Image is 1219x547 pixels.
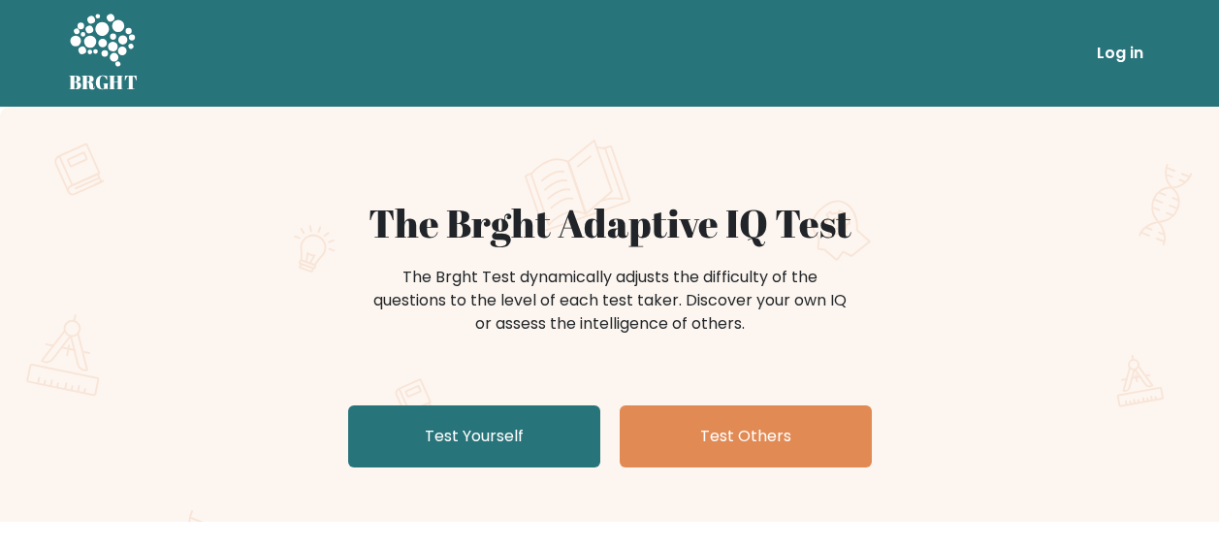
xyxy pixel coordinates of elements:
h5: BRGHT [69,71,139,94]
h1: The Brght Adaptive IQ Test [137,200,1083,246]
a: Test Yourself [348,405,600,467]
a: Test Others [620,405,872,467]
div: The Brght Test dynamically adjusts the difficulty of the questions to the level of each test take... [368,266,852,336]
a: Log in [1089,34,1151,73]
a: BRGHT [69,8,139,99]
